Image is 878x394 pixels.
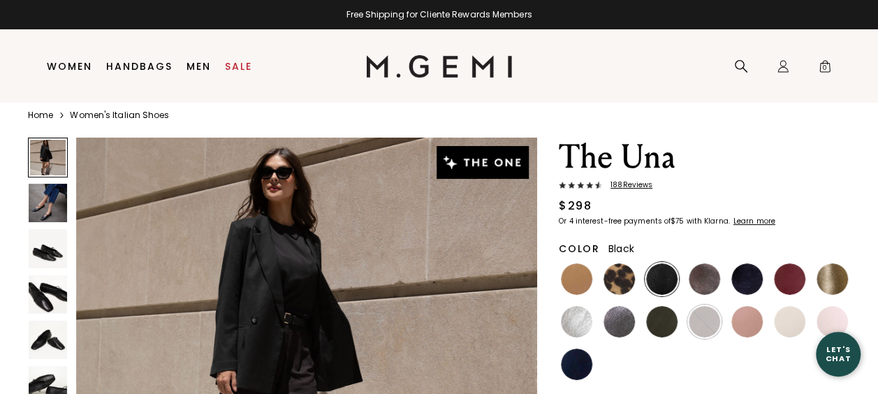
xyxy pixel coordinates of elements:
[29,184,67,222] img: The Una
[70,110,169,121] a: Women's Italian Shoes
[818,62,832,76] span: 0
[689,306,720,337] img: Chocolate
[774,263,805,295] img: Burgundy
[733,216,775,226] klarna-placement-style-cta: Learn more
[602,181,652,189] span: 188 Review s
[646,306,678,337] img: Military
[731,263,763,295] img: Midnight Blue
[559,198,592,214] div: $298
[603,263,635,295] img: Leopard Print
[732,217,775,226] a: Learn more
[774,306,805,337] img: Ecru
[817,263,848,295] img: Gold
[29,229,67,268] img: The Una
[671,216,684,226] klarna-placement-style-amount: $75
[561,306,592,337] img: Silver
[686,216,731,226] klarna-placement-style-body: with Klarna
[106,61,173,72] a: Handbags
[731,306,763,337] img: Antique Rose
[646,263,678,295] img: Black
[29,321,67,359] img: The Una
[366,55,512,78] img: M.Gemi
[28,110,53,121] a: Home
[608,242,634,256] span: Black
[559,243,600,254] h2: Color
[559,216,671,226] klarna-placement-style-body: Or 4 interest-free payments of
[29,275,67,314] img: The Una
[561,349,592,380] img: Navy
[603,306,635,337] img: Gunmetal
[437,146,529,179] img: The One tag
[186,61,211,72] a: Men
[225,61,252,72] a: Sale
[689,263,720,295] img: Cocoa
[559,181,850,192] a: 188Reviews
[559,138,850,177] h1: The Una
[47,61,92,72] a: Women
[561,263,592,295] img: Light Tan
[816,345,861,363] div: Let's Chat
[817,306,848,337] img: Ballerina Pink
